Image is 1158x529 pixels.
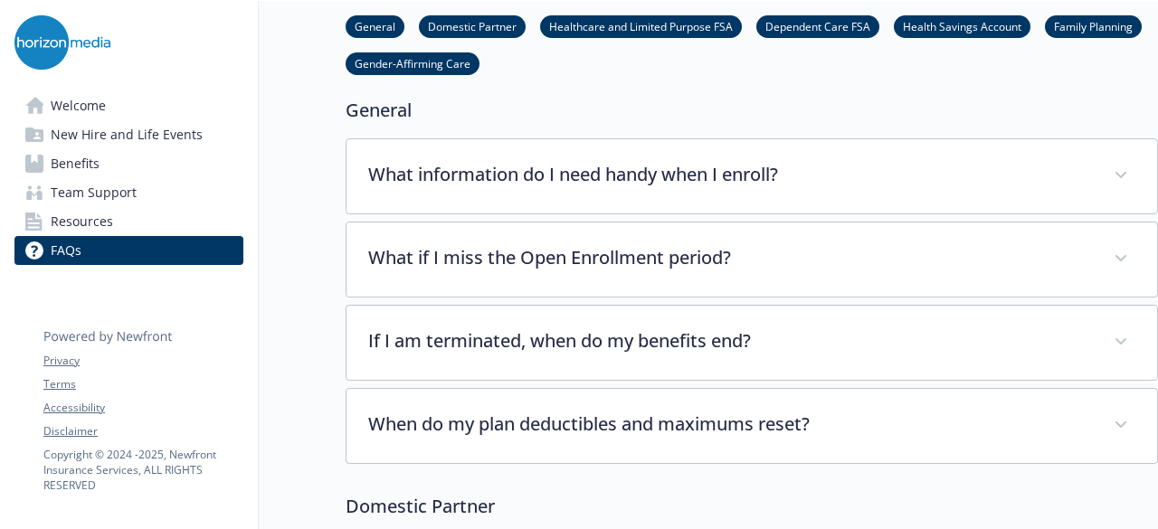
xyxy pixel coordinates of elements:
span: Team Support [51,178,137,207]
a: Healthcare and Limited Purpose FSA [540,17,742,34]
p: Copyright © 2024 - 2025 , Newfront Insurance Services, ALL RIGHTS RESERVED [43,447,242,493]
a: General [346,17,404,34]
p: If I am terminated, when do my benefits end? [368,327,1092,354]
p: Domestic Partner [346,493,1158,520]
a: Privacy [43,353,242,369]
a: Gender-Affirming Care [346,54,479,71]
div: What if I miss the Open Enrollment period? [346,222,1157,297]
p: What information do I need handy when I enroll? [368,161,1092,188]
a: Team Support [14,178,243,207]
a: Family Planning [1045,17,1142,34]
span: New Hire and Life Events [51,120,203,149]
a: Welcome [14,91,243,120]
a: Domestic Partner [419,17,526,34]
a: Benefits [14,149,243,178]
div: When do my plan deductibles and maximums reset? [346,389,1157,463]
p: General [346,97,1158,124]
span: Resources [51,207,113,236]
p: When do my plan deductibles and maximums reset? [368,411,1092,438]
div: What information do I need handy when I enroll? [346,139,1157,213]
p: What if I miss the Open Enrollment period? [368,244,1092,271]
a: Accessibility [43,400,242,416]
a: Dependent Care FSA [756,17,879,34]
a: Health Savings Account [894,17,1030,34]
span: FAQs [51,236,81,265]
span: Benefits [51,149,100,178]
span: Welcome [51,91,106,120]
a: Disclaimer [43,423,242,439]
a: New Hire and Life Events [14,120,243,149]
div: If I am terminated, when do my benefits end? [346,306,1157,380]
a: Terms [43,376,242,392]
a: Resources [14,207,243,236]
a: FAQs [14,236,243,265]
